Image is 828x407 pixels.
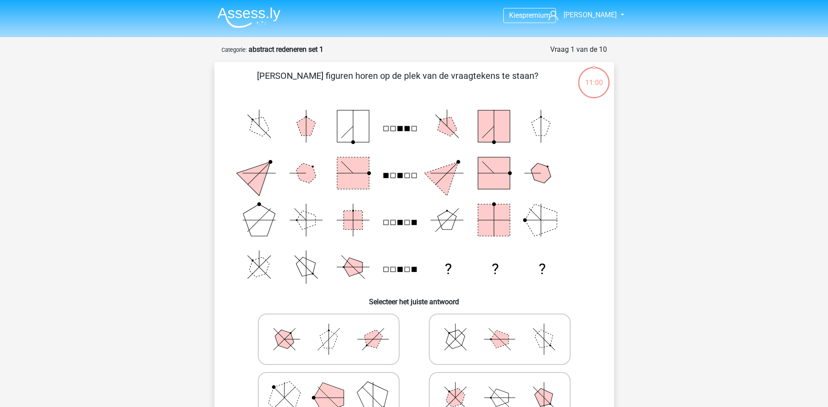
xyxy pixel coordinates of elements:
[577,66,610,88] div: 11:00
[444,260,451,278] text: ?
[222,47,247,53] small: Categorie:
[229,291,600,306] h6: Selecteer het juiste antwoord
[564,11,617,19] span: [PERSON_NAME]
[509,11,522,19] span: Kies
[550,44,607,55] div: Vraag 1 van de 10
[522,11,550,19] span: premium
[249,45,323,54] strong: abstract redeneren set 1
[229,69,567,96] p: [PERSON_NAME] figuren horen op de plek van de vraagtekens te staan?
[218,7,280,28] img: Assessly
[491,260,498,278] text: ?
[539,260,546,278] text: ?
[545,10,618,20] a: [PERSON_NAME]
[504,9,556,21] a: Kiespremium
